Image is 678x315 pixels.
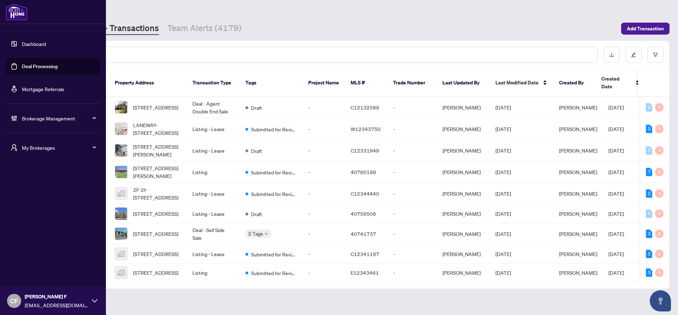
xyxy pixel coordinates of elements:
div: 0 [655,209,664,218]
span: [DATE] [495,126,511,132]
span: CF [10,296,18,306]
span: C12344440 [351,190,379,197]
span: [PERSON_NAME] [559,169,597,175]
span: 40760199 [351,169,376,175]
span: C12341197 [351,251,379,257]
span: [STREET_ADDRESS] [133,210,178,218]
div: 2 [646,250,652,258]
div: 0 [655,103,664,112]
a: Mortgage Referrals [22,86,64,92]
td: - [387,161,437,183]
td: - [387,223,437,245]
span: Submitted for Review [251,125,297,133]
th: Created By [553,69,596,97]
div: 0 [655,230,664,238]
span: [PERSON_NAME] [559,210,597,217]
span: Draft [251,210,262,218]
span: user-switch [11,144,18,151]
th: MLS # [345,69,387,97]
span: [DATE] [608,169,624,175]
span: [DATE] [608,231,624,237]
td: - [387,245,437,263]
td: - [387,183,437,204]
span: My Brokerages [22,144,95,151]
span: [DATE] [495,231,511,237]
td: - [303,97,345,118]
div: 0 [655,268,664,277]
img: logo [6,4,28,20]
img: thumbnail-img [115,144,127,156]
td: [PERSON_NAME] [437,118,490,140]
button: Add Transaction [621,23,670,35]
span: down [264,232,268,236]
img: thumbnail-img [115,166,127,178]
th: Tags [240,69,303,97]
td: [PERSON_NAME] [437,245,490,263]
td: [PERSON_NAME] [437,183,490,204]
span: [PERSON_NAME] [559,269,597,276]
td: - [387,97,437,118]
th: Last Updated By [437,69,490,97]
span: [DATE] [495,190,511,197]
td: Listing - Lease [187,245,240,263]
button: download [603,47,620,63]
div: 0 [646,103,652,112]
span: Submitted for Review [251,190,297,198]
button: filter [647,47,664,63]
span: edit [631,52,636,57]
div: 0 [655,146,664,155]
th: Property Address [109,69,187,97]
span: [EMAIL_ADDRESS][DOMAIN_NAME] [25,301,88,309]
span: [PERSON_NAME] [559,231,597,237]
span: Last Modified Date [495,79,539,87]
div: 0 [646,146,652,155]
td: Listing [187,263,240,282]
img: thumbnail-img [115,188,127,200]
span: Submitted for Review [251,250,297,258]
td: [PERSON_NAME] [437,263,490,282]
th: Project Name [303,69,345,97]
td: - [387,118,437,140]
div: 3 [646,230,652,238]
div: 2 [646,125,652,133]
button: Open asap [650,290,671,311]
span: [DATE] [608,210,624,217]
div: 0 [655,189,664,198]
td: - [387,263,437,282]
span: Brokerage Management [22,114,95,122]
span: [DATE] [608,269,624,276]
span: [DATE] [608,147,624,154]
td: - [303,140,345,161]
span: [DATE] [495,169,511,175]
span: 40759506 [351,210,376,217]
td: Deal - Sell Side Sale [187,223,240,245]
span: [DATE] [495,210,511,217]
span: [STREET_ADDRESS] [133,269,178,277]
span: [DATE] [608,190,624,197]
span: filter [653,52,658,57]
span: Draft [251,147,262,155]
div: 0 [646,209,652,218]
td: Listing - Lease [187,204,240,223]
td: [PERSON_NAME] [437,204,490,223]
td: - [303,263,345,282]
th: Created Date [596,69,645,97]
span: [DATE] [495,147,511,154]
td: - [303,118,345,140]
td: [PERSON_NAME] [437,140,490,161]
img: thumbnail-img [115,228,127,240]
a: Dashboard [22,41,46,47]
span: [PERSON_NAME] [559,104,597,111]
div: 7 [646,168,652,176]
span: Add Transaction [627,23,664,34]
span: [STREET_ADDRESS] [133,103,178,111]
a: Deal Processing [22,63,58,70]
a: Team Alerts (4179) [167,22,242,35]
th: Trade Number [387,69,437,97]
th: Last Modified Date [490,69,553,97]
span: [PERSON_NAME] [559,147,597,154]
td: - [387,204,437,223]
td: Listing - Lease [187,118,240,140]
td: - [303,183,345,204]
img: thumbnail-img [115,101,127,113]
